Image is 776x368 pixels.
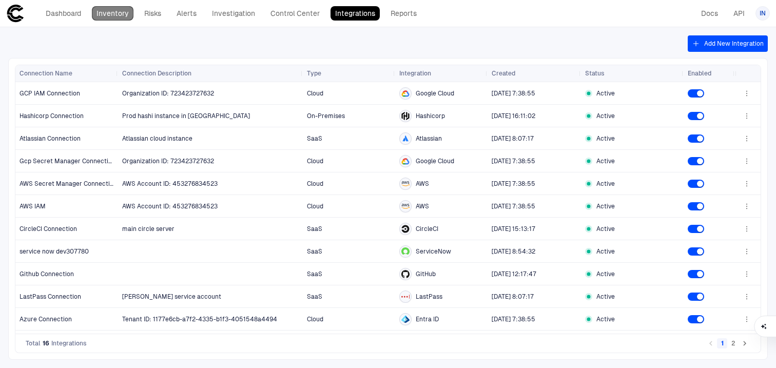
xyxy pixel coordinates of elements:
[401,134,410,143] div: Atlassian
[307,225,322,233] span: SaaS
[122,293,221,300] span: [PERSON_NAME] service account
[399,69,431,78] span: Integration
[492,293,534,300] span: [DATE] 8:07:17
[331,6,380,21] a: Integrations
[492,69,515,78] span: Created
[401,293,410,301] div: LastPass
[401,247,410,256] div: ServiceNow
[416,89,454,98] span: Google Cloud
[401,315,410,323] div: Entra ID
[492,316,535,323] span: [DATE] 7:38:55
[92,6,133,21] a: Inventory
[755,6,770,21] button: IN
[307,248,322,255] span: SaaS
[122,112,250,120] span: Prod hashi instance in [GEOGRAPHIC_DATA]
[307,158,323,165] span: Cloud
[307,203,323,210] span: Cloud
[122,203,218,210] span: AWS Account ID: 453276834523
[140,6,166,21] a: Risks
[729,6,749,21] a: API
[416,112,445,120] span: Hashicorp
[596,315,615,323] span: Active
[596,157,615,165] span: Active
[20,112,84,120] span: Hashicorp Connection
[416,315,439,323] span: Entra ID
[20,69,72,78] span: Connection Name
[696,6,723,21] a: Docs
[596,89,615,98] span: Active
[20,247,89,256] span: service now dev307780
[122,225,174,233] span: main circle server
[416,157,454,165] span: Google Cloud
[122,158,214,165] span: Organization ID: 723423727632
[492,135,534,142] span: [DATE] 8:07:17
[492,225,535,233] span: [DATE] 15:13:17
[416,247,451,256] span: ServiceNow
[728,338,739,348] button: Go to page 2
[401,202,410,210] div: AWS
[492,112,535,120] span: [DATE] 16:11:02
[705,337,750,350] nav: pagination navigation
[20,89,80,98] span: GCP IAM Connection
[20,293,81,301] span: LastPass Connection
[596,293,615,301] span: Active
[51,339,87,347] span: Integrations
[596,134,615,143] span: Active
[596,225,615,233] span: Active
[596,202,615,210] span: Active
[122,180,218,187] span: AWS Account ID: 453276834523
[760,9,766,17] span: IN
[416,134,442,143] span: Atlassian
[401,157,410,165] div: Google Cloud
[596,112,615,120] span: Active
[416,270,436,278] span: GitHub
[266,6,324,21] a: Control Center
[43,339,49,347] span: 16
[122,316,277,323] span: Tenant ID: 1177e6cb-a7f2-4335-b1f3-4051548a4494
[307,270,322,278] span: SaaS
[20,202,46,210] span: AWS IAM
[492,203,535,210] span: [DATE] 7:38:55
[307,90,323,97] span: Cloud
[307,316,323,323] span: Cloud
[20,270,74,278] span: Github Connection
[122,69,191,78] span: Connection Description
[172,6,201,21] a: Alerts
[307,293,322,300] span: SaaS
[416,180,429,188] span: AWS
[416,293,442,301] span: LastPass
[401,112,410,120] div: Hashicorp
[401,270,410,278] div: GitHub
[492,180,535,187] span: [DATE] 7:38:55
[20,315,72,323] span: Azure Connection
[596,247,615,256] span: Active
[20,180,114,188] span: AWS Secret Manager Connection
[401,225,410,233] div: CircleCI
[596,270,615,278] span: Active
[492,248,535,255] span: [DATE] 8:54:32
[20,134,81,143] span: Atlassian Connection
[416,202,429,210] span: AWS
[492,90,535,97] span: [DATE] 7:38:55
[207,6,260,21] a: Investigation
[740,338,750,348] button: Go to next page
[401,89,410,98] div: Google Cloud
[307,112,345,120] span: On-Premises
[416,225,438,233] span: CircleCI
[492,158,535,165] span: [DATE] 7:38:55
[401,180,410,188] div: AWS
[26,339,41,347] span: Total
[492,270,536,278] span: [DATE] 12:17:47
[20,157,114,165] span: Gcp Secret Manager Connection
[717,338,727,348] button: page 1
[41,6,86,21] a: Dashboard
[688,69,711,78] span: Enabled
[122,90,214,97] span: Organization ID: 723423727632
[307,69,321,78] span: Type
[307,180,323,187] span: Cloud
[307,135,322,142] span: SaaS
[122,135,192,142] span: Atlassian cloud instance
[596,180,615,188] span: Active
[688,35,768,52] button: Add New Integration
[585,69,605,78] span: Status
